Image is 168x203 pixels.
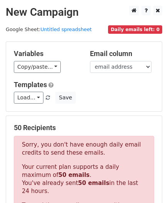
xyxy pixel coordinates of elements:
small: Google Sheet: [6,26,92,32]
a: Load... [14,92,43,104]
strong: 50 emails [78,180,109,186]
a: Daily emails left: 0 [108,26,162,32]
p: Your current plan supports a daily maximum of . You've already sent in the last 24 hours. [22,163,146,195]
h5: Email column [90,50,155,58]
p: Sorry, you don't have enough daily email credits to send these emails. [22,141,146,157]
strong: 50 emails [58,172,90,178]
h2: New Campaign [6,6,162,19]
a: Copy/paste... [14,61,61,73]
button: Save [55,92,75,104]
h5: Variables [14,50,78,58]
h5: 50 Recipients [14,124,154,132]
a: Templates [14,81,47,89]
a: Untitled spreadsheet [40,26,91,32]
span: Daily emails left: 0 [108,25,162,34]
